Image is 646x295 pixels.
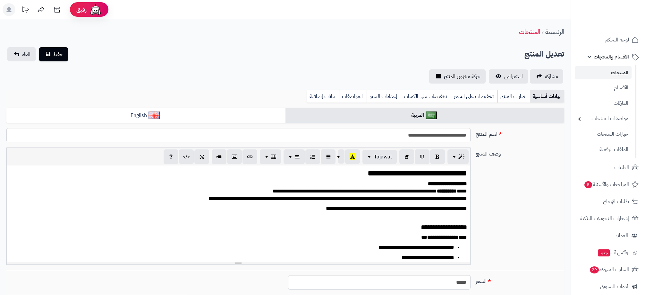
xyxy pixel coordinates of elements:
[575,127,632,141] a: خيارات المنتجات
[584,180,629,189] span: المراجعات والأسئلة
[149,112,160,119] img: English
[451,90,497,103] a: تخفيضات على السعر
[17,3,33,18] a: تحديثات المنصة
[519,27,540,37] a: المنتجات
[89,3,102,16] img: ai-face.png
[307,90,339,103] a: بيانات إضافية
[53,50,63,58] span: حفظ
[530,69,563,84] a: مشاركه
[594,52,629,61] span: الأقسام والمنتجات
[602,17,640,31] img: logo-2.png
[584,181,592,188] span: 5
[575,245,642,260] a: وآتس آبجديد
[339,90,367,103] a: المواصفات
[598,249,610,256] span: جديد
[589,265,629,274] span: السلات المتروكة
[575,228,642,243] a: العملاء
[429,69,486,84] a: حركة مخزون المنتج
[473,147,567,158] label: وصف المنتج
[6,108,285,123] a: English
[575,262,642,277] a: السلات المتروكة29
[575,81,632,95] a: الأقسام
[590,266,599,273] span: 29
[444,73,480,80] span: حركة مخزون المنتج
[473,275,567,285] label: السعر
[545,27,564,37] a: الرئيسية
[473,128,567,138] label: اسم المنتج
[600,282,628,291] span: أدوات التسويق
[575,177,642,192] a: المراجعات والأسئلة5
[285,108,565,123] a: العربية
[76,6,87,13] span: رفيق
[597,248,628,257] span: وآتس آب
[575,194,642,209] a: طلبات الإرجاع
[605,35,629,44] span: لوحة التحكم
[426,112,437,119] img: العربية
[401,90,451,103] a: تخفيضات على الكميات
[575,211,642,226] a: إشعارات التحويلات البنكية
[524,48,564,61] h2: تعديل المنتج
[603,197,629,206] span: طلبات الإرجاع
[614,163,629,172] span: الطلبات
[489,69,528,84] a: استعراض
[575,112,632,126] a: مواصفات المنتجات
[367,90,401,103] a: إعدادات السيو
[575,96,632,110] a: الماركات
[504,73,523,80] span: استعراض
[575,32,642,48] a: لوحة التحكم
[22,50,30,58] span: الغاء
[616,231,628,240] span: العملاء
[530,90,564,103] a: بيانات أساسية
[575,279,642,294] a: أدوات التسويق
[7,47,36,61] a: الغاء
[362,150,397,164] button: Tajawal
[39,47,68,61] button: حفظ
[580,214,629,223] span: إشعارات التحويلات البنكية
[545,73,558,80] span: مشاركه
[497,90,530,103] a: خيارات المنتج
[575,66,632,79] a: المنتجات
[575,143,632,156] a: الملفات الرقمية
[575,160,642,175] a: الطلبات
[374,153,392,161] span: Tajawal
